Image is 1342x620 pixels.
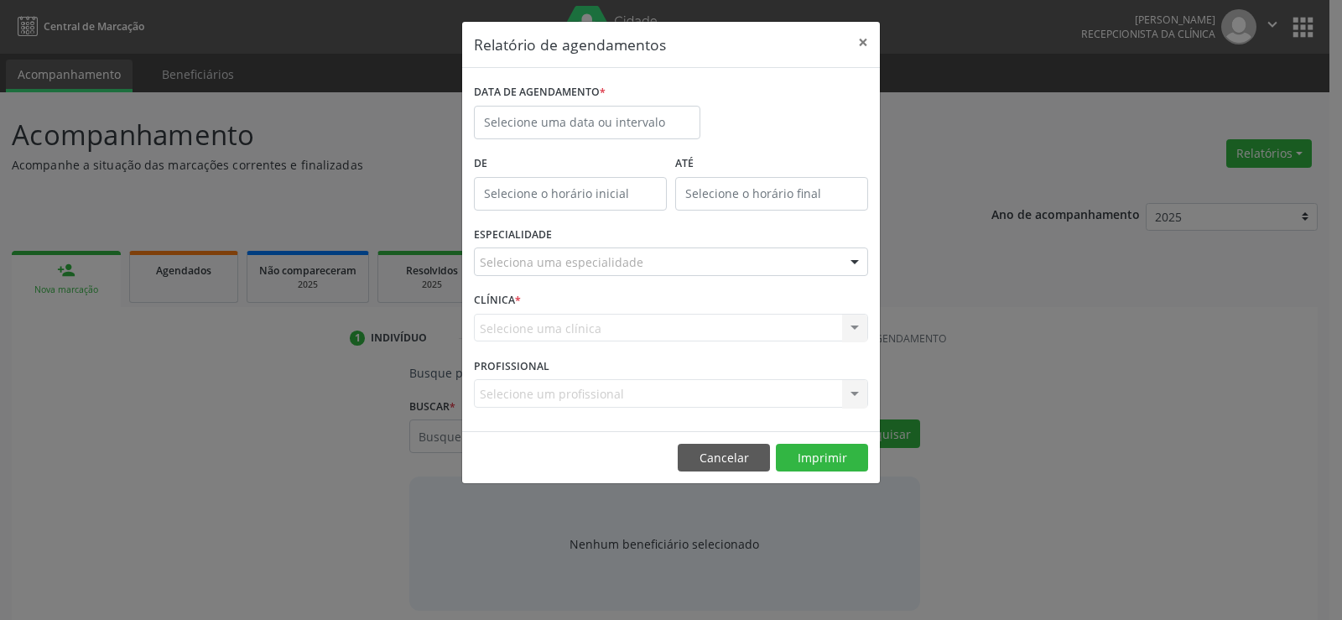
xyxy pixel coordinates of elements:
[474,34,666,55] h5: Relatório de agendamentos
[474,353,549,379] label: PROFISSIONAL
[474,151,667,177] label: De
[474,177,667,211] input: Selecione o horário inicial
[776,444,868,472] button: Imprimir
[678,444,770,472] button: Cancelar
[474,288,521,314] label: CLÍNICA
[675,151,868,177] label: ATÉ
[474,106,700,139] input: Selecione uma data ou intervalo
[480,253,643,271] span: Seleciona uma especialidade
[474,80,606,106] label: DATA DE AGENDAMENTO
[474,222,552,248] label: ESPECIALIDADE
[675,177,868,211] input: Selecione o horário final
[846,22,880,63] button: Close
